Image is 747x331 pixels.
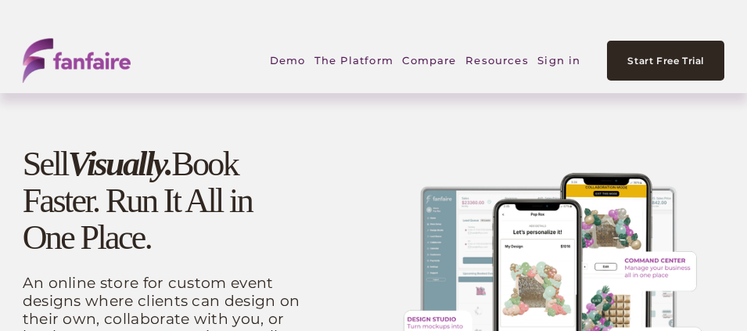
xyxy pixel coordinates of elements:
a: Demo [270,43,306,78]
a: Sign in [537,43,580,78]
h1: Sell Book Faster. Run It All in One Place. [23,146,308,256]
a: Start Free Trial [607,41,724,81]
a: Compare [402,43,456,78]
em: Visually. [68,145,172,183]
a: folder dropdown [465,43,529,78]
a: folder dropdown [314,43,393,78]
span: Resources [465,44,529,77]
img: fanfaire [23,38,131,83]
span: The Platform [314,44,393,77]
